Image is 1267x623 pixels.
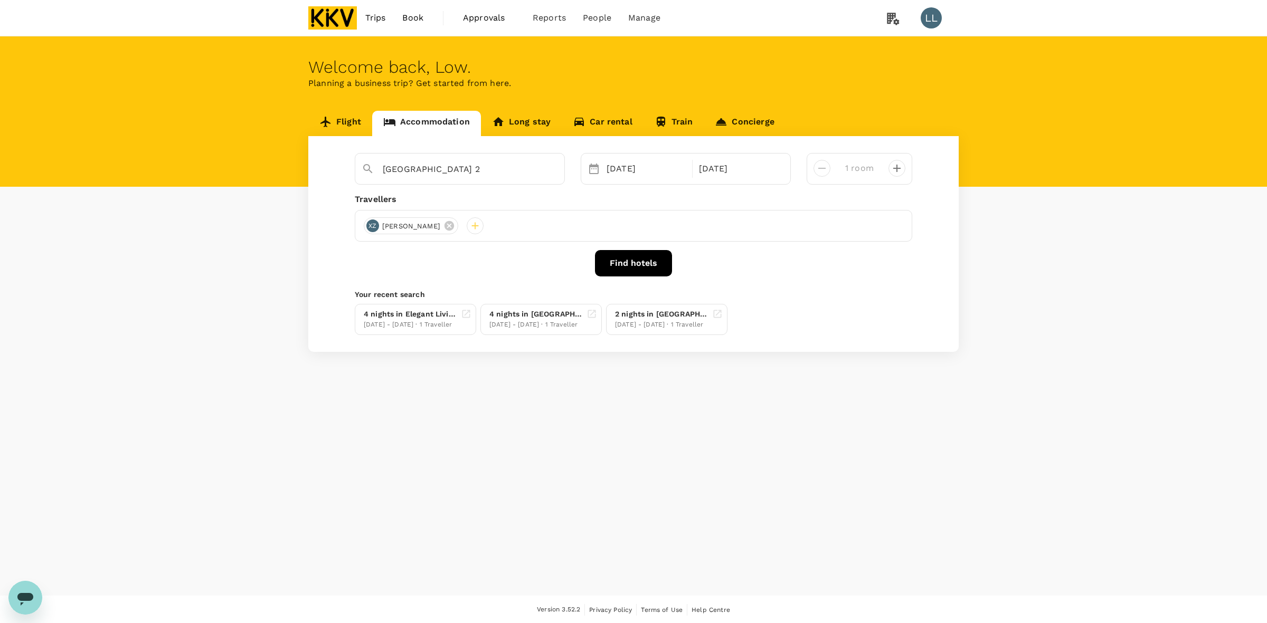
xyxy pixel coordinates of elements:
div: 4 nights in [GEOGRAPHIC_DATA] [489,309,582,320]
a: Flight [308,111,372,136]
a: Terms of Use [641,604,683,616]
div: XZ [366,219,379,232]
div: [DATE] - [DATE] · 1 Traveller [364,320,457,330]
iframe: Button to launch messaging window [8,581,42,615]
div: [DATE] [695,158,782,179]
div: [DATE] - [DATE] · 1 Traveller [489,320,582,330]
div: 2 nights in [GEOGRAPHIC_DATA] [GEOGRAPHIC_DATA] [GEOGRAPHIC_DATA] [615,309,708,320]
div: Travellers [355,193,912,206]
input: Search cities, hotels, work locations [383,161,528,177]
span: Manage [628,12,660,24]
div: [DATE] [602,158,690,179]
div: XZ[PERSON_NAME] [364,217,458,234]
span: Version 3.52.2 [537,605,580,615]
img: KKV Supply Chain Sdn Bhd [308,6,357,30]
span: Approvals [463,12,516,24]
a: Accommodation [372,111,481,136]
button: Open [557,168,559,170]
div: Welcome back , Low . [308,57,959,77]
p: Your recent search [355,289,912,300]
div: LL [921,7,942,28]
button: Find hotels [595,250,672,276]
a: Long stay [481,111,562,136]
div: [DATE] - [DATE] · 1 Traveller [615,320,708,330]
span: People [583,12,611,24]
p: Planning a business trip? Get started from here. [308,77,959,90]
span: Book [402,12,423,24]
span: Privacy Policy [589,606,632,614]
div: 4 nights in Elegant Living @ [GEOGRAPHIC_DATA] [364,309,457,320]
a: Help Centre [692,604,730,616]
span: [PERSON_NAME] [376,221,447,232]
button: decrease [888,160,905,177]
a: Concierge [704,111,785,136]
span: Help Centre [692,606,730,614]
a: Train [644,111,704,136]
span: Terms of Use [641,606,683,614]
a: Car rental [562,111,644,136]
a: Privacy Policy [589,604,632,616]
span: Trips [365,12,386,24]
span: Reports [533,12,566,24]
input: Add rooms [839,160,880,177]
